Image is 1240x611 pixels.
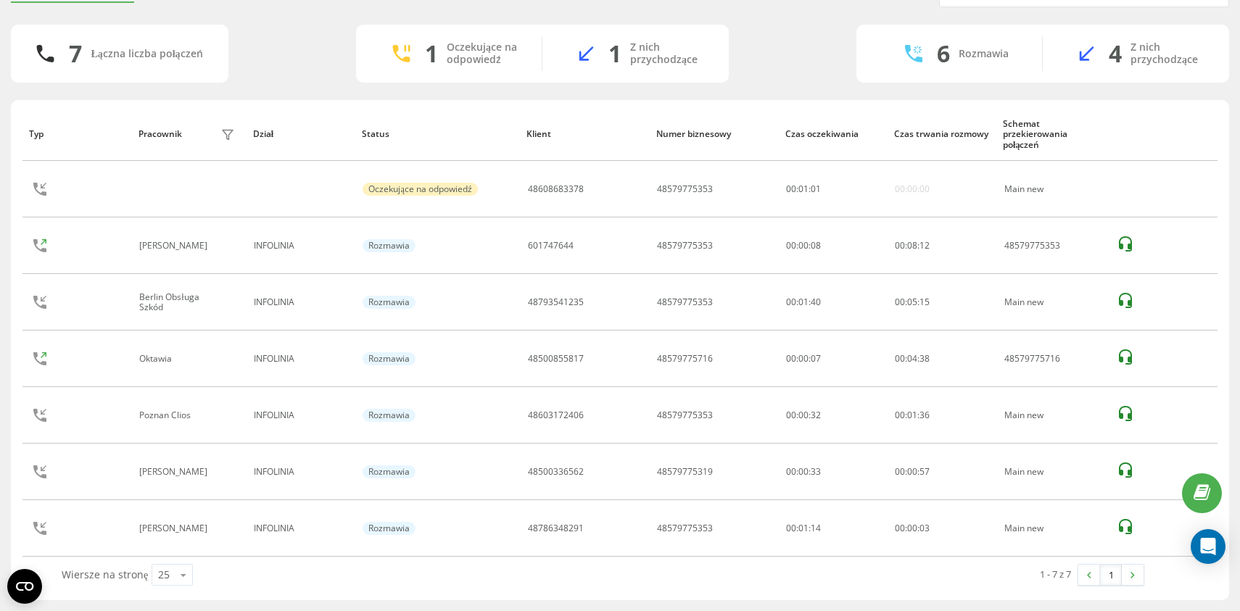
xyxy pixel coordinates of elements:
span: 15 [919,296,930,308]
div: [PERSON_NAME] [139,523,211,533]
div: Typ [29,129,124,139]
span: 36 [919,409,930,421]
div: Oczekujące na odpowiedź [363,183,477,196]
span: 00 [786,183,796,195]
div: Rozmawia [363,239,416,252]
span: 05 [907,296,917,308]
div: Main new [1004,297,1101,307]
div: 1 [425,40,438,67]
div: Oczekujące na odpowiedź [447,41,520,66]
div: : : [895,297,930,307]
div: Main new [1004,410,1101,420]
div: 1 [608,40,621,67]
div: Status [362,129,513,139]
div: INFOLINIA [254,241,347,251]
div: 48579775353 [657,184,713,194]
span: 03 [919,522,930,534]
div: 48608683378 [528,184,584,194]
span: 00 [907,522,917,534]
span: 38 [919,352,930,365]
div: 00:00:00 [895,184,930,194]
div: INFOLINIA [254,410,347,420]
span: 01 [907,409,917,421]
div: 48579775353 [657,297,713,307]
div: Main new [1004,523,1101,533]
div: 48500336562 [528,467,584,477]
div: 00:01:14 [786,523,879,533]
div: INFOLINIA [254,523,347,533]
div: [PERSON_NAME] [139,241,211,251]
div: Open Intercom Messenger [1191,529,1225,564]
div: Łączna liczba połączeń [91,48,202,60]
div: 7 [69,40,82,67]
div: INFOLINIA [254,467,347,477]
div: 00:00:07 [786,354,879,364]
span: 12 [919,239,930,252]
div: Czas trwania rozmowy [894,129,989,139]
span: 01 [811,183,821,195]
div: : : [895,410,930,420]
div: : : [895,523,930,533]
div: 48793541235 [528,297,584,307]
div: 00:01:40 [786,297,879,307]
button: Open CMP widget [7,569,42,604]
div: 00:00:33 [786,467,879,477]
div: 48500855817 [528,354,584,364]
span: 00 [895,352,905,365]
div: : : [895,354,930,364]
div: 6 [937,40,950,67]
div: [PERSON_NAME] [139,467,211,477]
div: : : [895,467,930,477]
div: Dział [253,129,348,139]
div: Rozmawia [363,409,416,422]
div: 4 [1109,40,1122,67]
div: Z nich przychodzące [1131,41,1207,66]
div: : : [786,184,821,194]
div: Schemat przekierowania połączeń [1003,119,1101,150]
div: Pracownik [139,129,182,139]
div: INFOLINIA [254,354,347,364]
div: Klient [526,129,642,139]
span: 00 [895,239,905,252]
div: Z nich przychodzące [630,41,707,66]
div: 48579775353 [657,523,713,533]
div: 48579775353 [1004,241,1101,251]
div: INFOLINIA [254,297,347,307]
span: 57 [919,465,930,478]
div: 00:00:08 [786,241,879,251]
div: Czas oczekiwania [785,129,880,139]
div: Numer biznesowy [656,129,772,139]
div: 25 [158,568,170,582]
div: Poznan Clios [139,410,194,420]
span: 00 [895,465,905,478]
span: 01 [798,183,809,195]
div: Main new [1004,467,1101,477]
span: 00 [895,522,905,534]
div: 48579775716 [1004,354,1101,364]
div: Main new [1004,184,1101,194]
div: 48579775353 [657,410,713,420]
div: 48786348291 [528,523,584,533]
a: 1 [1100,565,1122,585]
div: 48579775353 [657,241,713,251]
div: 48579775716 [657,354,713,364]
span: Wiersze na stronę [62,568,148,581]
div: Rozmawia [363,352,416,365]
div: Rozmawia [363,296,416,309]
span: 04 [907,352,917,365]
div: Rozmawia [363,465,416,478]
div: 601747644 [528,241,574,251]
span: 08 [907,239,917,252]
span: 00 [895,296,905,308]
div: Rozmawia [959,48,1009,60]
div: 1 - 7 z 7 [1040,567,1071,581]
div: Rozmawia [363,522,416,535]
span: 00 [907,465,917,478]
div: 48603172406 [528,410,584,420]
div: 00:00:32 [786,410,879,420]
div: : : [895,241,930,251]
div: Oktawia [139,354,175,364]
div: 48579775319 [657,467,713,477]
span: 00 [895,409,905,421]
div: Berlin Obsługa Szkód [139,292,217,313]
